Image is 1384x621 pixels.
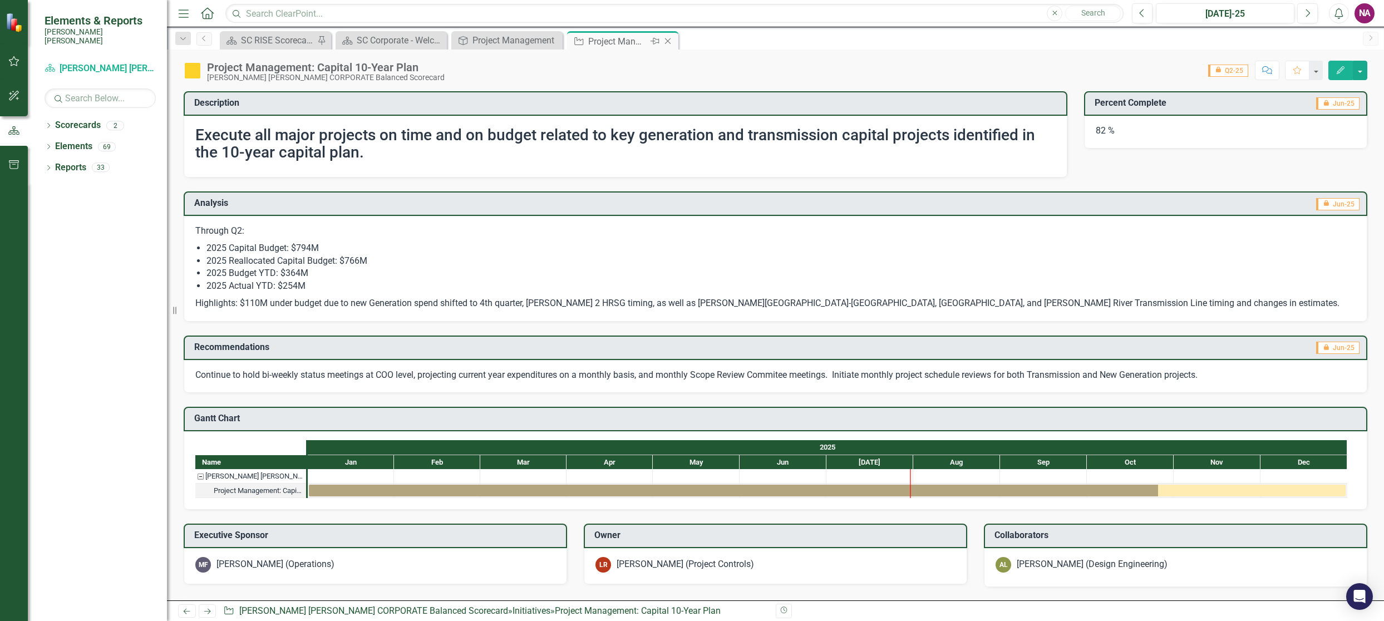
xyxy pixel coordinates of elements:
div: Santee Cooper CORPORATE Balanced Scorecard [195,469,306,484]
div: Jan [308,455,394,470]
div: Project Management: Capital 10-Year Plan [207,61,445,73]
a: Project Management [454,33,560,47]
div: [PERSON_NAME] (Operations) [216,558,334,571]
h3: Owner [594,530,961,540]
li: 2025 Reallocated Capital Budget: $766M [206,255,1356,268]
a: Initiatives [513,605,550,616]
div: Oct [1087,455,1174,470]
span: Search [1081,8,1105,17]
div: [PERSON_NAME] (Project Controls) [617,558,754,571]
small: [PERSON_NAME] [PERSON_NAME] [45,27,156,46]
div: Task: Start date: 2025-01-01 End date: 2025-12-31 [309,485,1346,496]
div: » » [223,605,767,618]
div: Project Management [472,33,560,47]
div: Nov [1174,455,1260,470]
div: MF [195,557,211,573]
img: Caution [184,62,201,80]
div: May [653,455,740,470]
div: 33 [92,163,110,172]
h2: Execute all major projects on time and on budget related to key generation and transmission capit... [195,127,1056,161]
img: ClearPoint Strategy [6,13,25,32]
button: [DATE]-25 [1156,3,1294,23]
span: Elements & Reports [45,14,156,27]
div: Sep [1000,455,1087,470]
h3: Percent Complete [1095,98,1259,108]
p: Continue to hold bi-weekly status meetings at COO level, projecting current year expenditures on ... [195,369,1356,382]
div: 69 [98,142,116,151]
h3: Recommendations [194,342,925,352]
div: Name [195,455,306,469]
div: [PERSON_NAME] (Design Engineering) [1017,558,1168,571]
span: Jun-25 [1316,342,1360,354]
a: SC RISE Scorecard - Welcome to ClearPoint [223,33,314,47]
div: Apr [567,455,653,470]
div: Task: Start date: 2025-01-01 End date: 2025-12-31 [195,484,306,498]
div: Project Management: Capital 10-Year Plan [588,34,648,48]
a: Reports [55,161,86,174]
div: Task: Santee Cooper CORPORATE Balanced Scorecard Start date: 2025-01-01 End date: 2025-01-02 [195,469,306,484]
input: Search ClearPoint... [225,4,1124,23]
div: Dec [1260,455,1347,470]
span: Jun-25 [1316,97,1360,110]
h3: Collaborators [994,530,1361,540]
li: 2025 Actual YTD: $254M [206,280,1356,293]
div: Jul [826,455,913,470]
div: SC Corporate - Welcome to ClearPoint [357,33,444,47]
div: Project Management: Capital 10-Year Plan [555,605,721,616]
div: [DATE]-25 [1160,7,1291,21]
span: Jun-25 [1316,198,1360,210]
div: 82 % [1084,116,1367,149]
span: Q2-25 [1208,65,1248,77]
a: [PERSON_NAME] [PERSON_NAME] CORPORATE Balanced Scorecard [239,605,508,616]
a: Scorecards [55,119,101,132]
div: SC RISE Scorecard - Welcome to ClearPoint [241,33,314,47]
div: AL [996,557,1011,573]
button: Search [1065,6,1121,21]
h3: Description [194,98,1061,108]
div: Project Management: Capital 10-Year Plan [195,484,306,498]
a: Elements [55,140,92,153]
div: 2025 [308,440,1347,455]
li: 2025 Budget YTD: $364M [206,267,1356,280]
li: 2025 Capital Budget: $794M [206,242,1356,255]
div: Project Management: Capital 10-Year Plan [214,484,303,498]
div: Feb [394,455,480,470]
div: LR [595,557,611,573]
h3: Analysis [194,198,697,208]
input: Search Below... [45,88,156,108]
div: Aug [913,455,1000,470]
a: [PERSON_NAME] [PERSON_NAME] CORPORATE Balanced Scorecard [45,62,156,75]
div: Open Intercom Messenger [1346,583,1373,610]
h3: Executive Sponsor [194,530,560,540]
h3: Gantt Chart [194,413,1361,423]
p: Through Q2: [195,225,1356,240]
div: Jun [740,455,826,470]
div: [PERSON_NAME] [PERSON_NAME] CORPORATE Balanced Scorecard [207,73,445,82]
p: Highlights: $110M under budget due to new Generation spend shifted to 4th quarter, [PERSON_NAME] ... [195,295,1356,310]
button: NA [1355,3,1375,23]
div: Mar [480,455,567,470]
div: [PERSON_NAME] [PERSON_NAME] CORPORATE Balanced Scorecard [205,469,303,484]
div: 2 [106,121,124,130]
a: SC Corporate - Welcome to ClearPoint [338,33,444,47]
